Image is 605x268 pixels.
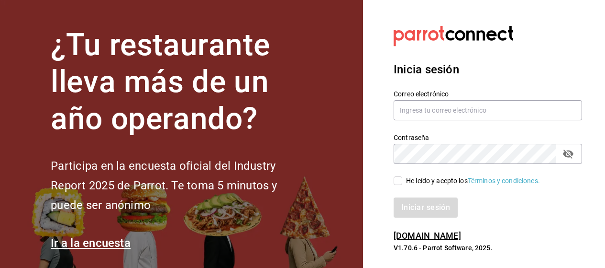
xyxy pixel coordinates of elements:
[51,236,131,250] a: Ir a la encuesta
[406,176,540,186] div: He leído y acepto los
[394,61,582,78] h3: Inicia sesión
[51,27,309,137] h1: ¿Tu restaurante lleva más de un año operando?
[394,134,582,141] label: Contraseña
[394,231,461,241] a: [DOMAIN_NAME]
[394,91,582,97] label: Correo electrónico
[468,177,540,185] a: Términos y condiciones.
[394,243,582,253] p: V1.70.6 - Parrot Software, 2025.
[51,156,309,215] h2: Participa en la encuesta oficial del Industry Report 2025 de Parrot. Te toma 5 minutos y puede se...
[394,100,582,120] input: Ingresa tu correo electrónico
[560,146,576,162] button: passwordField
